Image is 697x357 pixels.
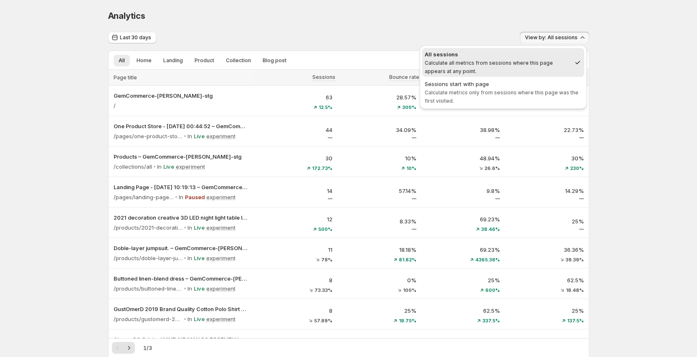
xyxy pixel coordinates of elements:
span: 337.5% [482,318,500,323]
div: All sessions [425,50,571,58]
span: 57.89% [314,318,332,323]
button: Airmax 90 Original NIKE AIR MAX 90 ESSENTIAL men's Running Shoes Sport – GemCommerce-[PERSON_NAME... [114,335,249,344]
span: Sessions [312,74,335,81]
p: experiment [206,193,236,201]
p: experiment [206,315,236,323]
p: GustOmerD 2019 Brand Quality Cotton Polo Shirt Men Solid Slim Fit Shor – GemCommerce-[PERSON_NAME... [114,305,249,313]
button: GemCommerce-[PERSON_NAME]-stg [114,91,249,100]
p: / [114,101,116,110]
span: 78% [321,257,332,262]
p: /collections/all [114,162,152,171]
p: 8.33% [342,217,416,225]
p: In [157,162,162,171]
p: 38.98% [426,126,500,134]
p: experiment [206,132,236,140]
span: 10% [406,166,416,171]
span: Product [195,57,214,64]
p: /pages/landing-page-nov-29-10-19-13 [114,193,174,201]
span: Bounce rate [389,74,419,81]
p: In [188,284,192,293]
button: Doble-layer jumpsuit. – GemCommerce-[PERSON_NAME]-stg [114,244,249,252]
p: 62.5% [426,306,500,315]
p: 28.57% [342,93,416,101]
p: 48.94% [426,154,500,162]
p: experiment [206,284,236,293]
p: 0% [342,276,416,284]
span: Calculate metrics only from sessions where this page was the first visited. [425,89,578,104]
p: 8 [259,306,333,315]
p: Live [194,132,205,140]
p: 25% [510,306,584,315]
p: 14.29% [510,187,584,195]
span: 26.6% [484,166,500,171]
p: 25% [426,276,500,284]
p: 10% [342,154,416,162]
p: /products/2021-decoration-creative-3d-led-night-light-table-lamp-children-bedroom-child-gift-home [114,223,182,232]
p: 30 [259,154,333,162]
span: Landing [163,57,183,64]
nav: Pagination [112,342,135,354]
p: 33.33% [426,337,500,345]
span: 500% [318,227,332,232]
span: 300% [402,105,416,110]
span: 38.46% [481,227,500,232]
span: 4365.38% [475,257,500,262]
p: 12 [259,215,333,223]
button: 2021 decoration creative 3D LED night light table lamp children bedroo – GemCommerce-[PERSON_NAME... [114,213,249,222]
p: 34.09% [342,126,416,134]
p: experiment [206,254,236,262]
button: Landing Page - [DATE] 10:19:13 – GemCommerce-[PERSON_NAME]-stg [114,183,249,191]
span: Blog post [263,57,286,64]
span: 18.48% [566,288,584,293]
p: 25% [342,306,416,315]
button: One Product Store - [DATE] 00:44:52 – GemCommerce-[PERSON_NAME]-stg [114,122,249,130]
p: 57.14% [342,187,416,195]
p: 36.36% [510,246,584,254]
p: 63 [259,93,333,101]
p: 18.18% [342,246,416,254]
span: 600% [485,288,500,293]
p: Paused [185,193,205,201]
span: Home [137,57,152,64]
button: Last 30 days [108,32,156,43]
button: Next [123,342,135,354]
span: 73.33% [314,288,332,293]
p: 69.23% [426,246,500,254]
p: experiment [176,162,205,171]
p: 8 [259,276,333,284]
p: 44 [259,126,333,134]
span: 12.5% [319,105,332,110]
p: 62.5% [510,276,584,284]
span: Last 30 days [120,34,151,41]
p: 69.23% [426,215,500,223]
span: 18.75% [399,318,416,323]
span: 81.82% [399,257,416,262]
span: All [119,57,125,64]
button: Buttoned linen-blend dress – GemCommerce-[PERSON_NAME]-stg [114,274,249,283]
span: 137.5% [567,318,584,323]
span: 1 / 3 [143,344,152,352]
span: 100% [403,288,416,293]
span: 172.73% [312,166,332,171]
span: 39.39% [565,257,584,262]
p: /products/doble-layer-jumpsuit [114,254,182,262]
p: Products – GemCommerce-[PERSON_NAME]-stg [114,152,249,161]
p: /products/gustomerd-2019-brand-quality-cotton-polo-shirt-men-solid-slim-fit-short-sleeve-polos-me... [114,315,182,323]
p: Live [194,223,205,232]
span: Analytics [108,11,145,21]
span: Page title [114,74,137,81]
span: View by: All sessions [525,34,578,41]
p: 25% [510,217,584,225]
div: Sessions start with page [425,80,582,88]
p: In [179,193,183,201]
p: /products/buttoned-linen-blend-dress [114,284,182,293]
p: 11 [259,246,333,254]
p: Live [194,315,205,323]
p: Live [163,162,174,171]
span: 230% [570,166,584,171]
